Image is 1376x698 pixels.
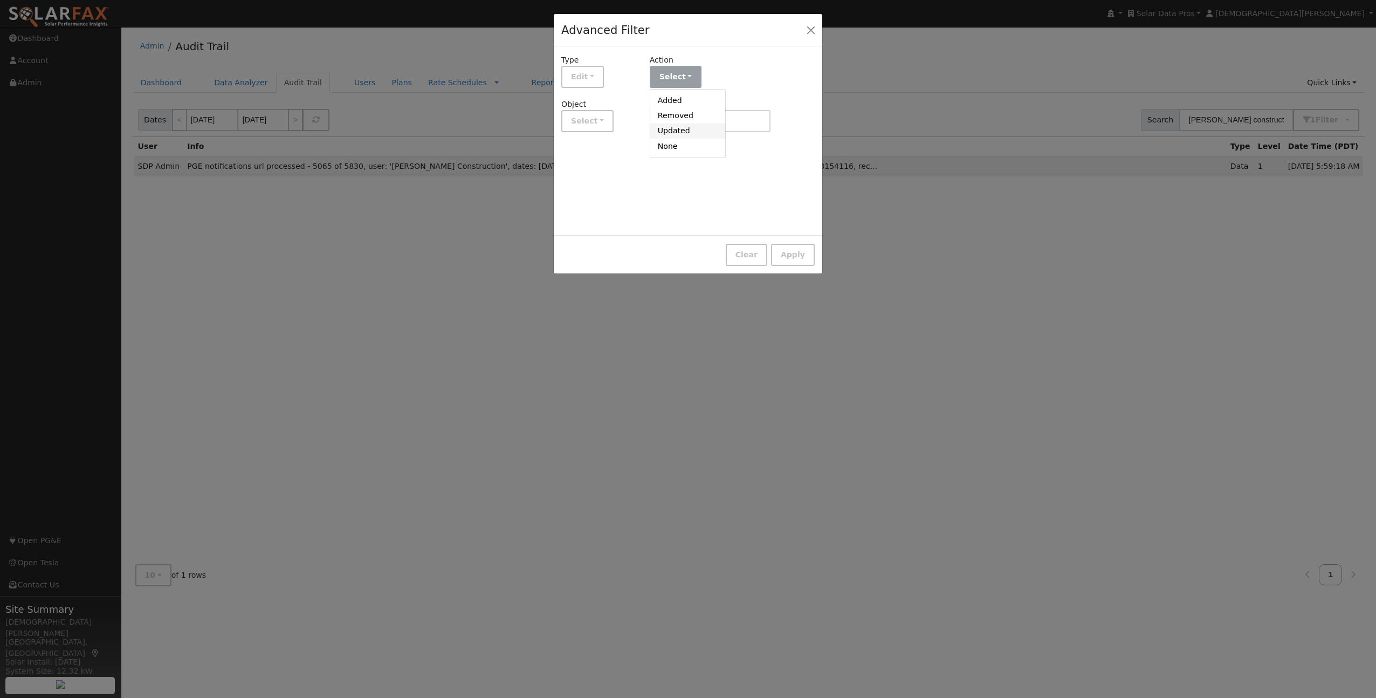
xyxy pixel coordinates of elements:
button: Apply [771,244,815,266]
h4: Advanced Filter [561,22,649,39]
a: Removed [650,108,725,124]
a: Updated [650,124,725,139]
div: Type [556,54,644,66]
button: Edit [561,66,604,88]
div: Name [644,99,776,110]
a: Added [650,93,725,108]
button: Select [650,66,702,88]
a: None [650,139,725,154]
div: Object [556,99,644,110]
button: Select [561,110,614,132]
div: Action [644,54,710,66]
button: Clear [726,244,767,266]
